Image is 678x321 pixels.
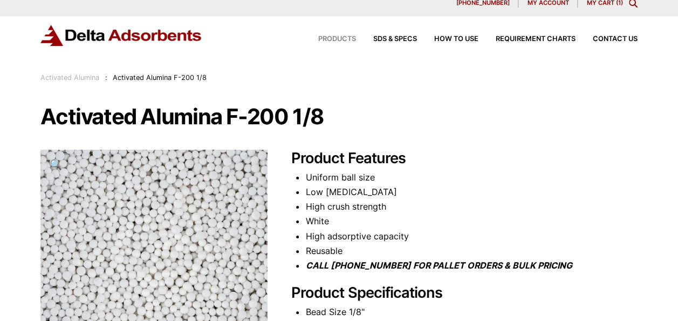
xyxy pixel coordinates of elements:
i: CALL [PHONE_NUMBER] FOR PALLET ORDERS & BULK PRICING [305,260,572,271]
a: View full-screen image gallery [40,150,70,179]
li: Reusable [305,244,637,258]
span: SDS & SPECS [373,36,417,43]
li: Bead Size 1/8" [305,305,637,319]
span: : [105,73,107,82]
a: Activated Alumina [40,73,99,82]
span: 🔍 [50,158,62,170]
a: Contact Us [576,36,638,43]
span: Products [318,36,356,43]
a: Requirement Charts [478,36,576,43]
li: High crush strength [305,199,637,214]
span: Requirement Charts [496,36,576,43]
li: Uniform ball size [305,170,637,185]
h2: Product Features [291,150,638,168]
h1: Activated Alumina F-200 1/8 [40,105,637,128]
img: Delta Adsorbents [40,25,202,46]
li: Low [MEDICAL_DATA] [305,185,637,199]
a: SDS & SPECS [356,36,417,43]
a: How to Use [417,36,478,43]
li: White [305,214,637,229]
li: High adsorptive capacity [305,229,637,244]
h2: Product Specifications [291,284,638,302]
span: Contact Us [593,36,638,43]
a: Products [301,36,356,43]
span: Activated Alumina F-200 1/8 [113,73,207,82]
span: How to Use [434,36,478,43]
